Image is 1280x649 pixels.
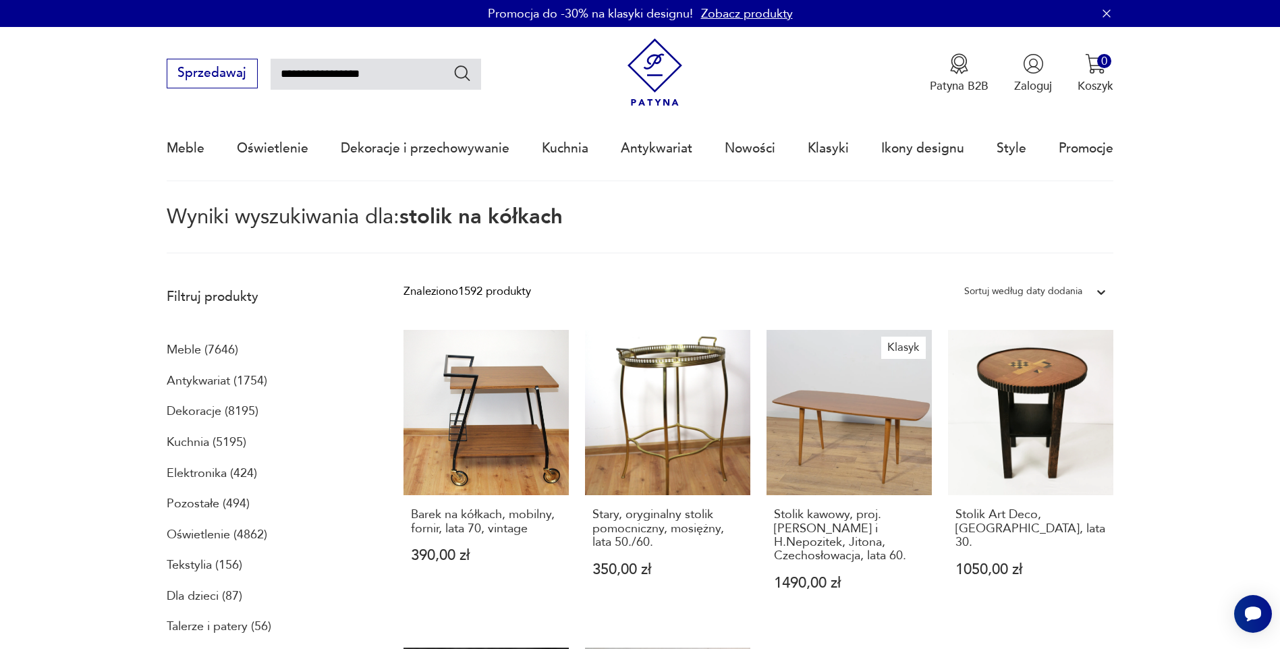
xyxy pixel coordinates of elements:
[1085,53,1106,74] img: Ikona koszyka
[930,53,989,94] button: Patyna B2B
[1078,53,1113,94] button: 0Koszyk
[1234,595,1272,633] iframe: Smartsupp widget button
[997,117,1026,179] a: Style
[1014,78,1052,94] p: Zaloguj
[592,508,743,549] h3: Stary, oryginalny stolik pomocniczny, mosiężny, lata 50./60.
[930,53,989,94] a: Ikona medaluPatyna B2B
[767,330,932,622] a: KlasykStolik kawowy, proj. B. Landsman i H.Nepozitek, Jitona, Czechosłowacja, lata 60.Stolik kawo...
[488,5,693,22] p: Promocja do -30% na klasyki designu!
[167,339,238,362] a: Meble (7646)
[1097,54,1111,68] div: 0
[167,462,257,485] a: Elektronika (424)
[949,53,970,74] img: Ikona medalu
[167,370,267,393] a: Antykwariat (1754)
[167,492,250,515] a: Pozostałe (494)
[1059,117,1113,179] a: Promocje
[167,524,267,546] a: Oświetlenie (4862)
[1023,53,1044,74] img: Ikonka użytkownika
[701,5,793,22] a: Zobacz produkty
[621,38,689,107] img: Patyna - sklep z meblami i dekoracjami vintage
[453,63,472,83] button: Szukaj
[167,585,242,608] a: Dla dzieci (87)
[167,554,242,577] a: Tekstylia (156)
[881,117,964,179] a: Ikony designu
[1014,53,1052,94] button: Zaloguj
[167,615,271,638] a: Talerze i patery (56)
[167,288,365,306] p: Filtruj produkty
[404,330,569,622] a: Barek na kółkach, mobilny, fornir, lata 70, vintageBarek na kółkach, mobilny, fornir, lata 70, vi...
[399,202,563,231] span: stolik na kółkach
[542,117,588,179] a: Kuchnia
[774,576,924,590] p: 1490,00 zł
[948,330,1113,622] a: Stolik Art Deco, Niemcy, lata 30.Stolik Art Deco, [GEOGRAPHIC_DATA], lata 30.1050,00 zł
[167,69,258,80] a: Sprzedawaj
[341,117,509,179] a: Dekoracje i przechowywanie
[725,117,775,179] a: Nowości
[774,508,924,563] h3: Stolik kawowy, proj. [PERSON_NAME] i H.Nepozitek, Jitona, Czechosłowacja, lata 60.
[1078,78,1113,94] p: Koszyk
[592,563,743,577] p: 350,00 zł
[955,508,1106,549] h3: Stolik Art Deco, [GEOGRAPHIC_DATA], lata 30.
[955,563,1106,577] p: 1050,00 zł
[930,78,989,94] p: Patyna B2B
[237,117,308,179] a: Oświetlenie
[964,283,1082,300] div: Sortuj według daty dodania
[585,330,750,622] a: Stary, oryginalny stolik pomocniczny, mosiężny, lata 50./60.Stary, oryginalny stolik pomocniczny,...
[167,207,1114,254] p: Wyniki wyszukiwania dla:
[621,117,692,179] a: Antykwariat
[167,400,258,423] a: Dekoracje (8195)
[411,508,561,536] h3: Barek na kółkach, mobilny, fornir, lata 70, vintage
[808,117,849,179] a: Klasyki
[404,283,531,300] div: Znaleziono 1592 produkty
[167,59,258,88] button: Sprzedawaj
[167,117,204,179] a: Meble
[411,548,561,563] p: 390,00 zł
[167,431,246,454] a: Kuchnia (5195)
